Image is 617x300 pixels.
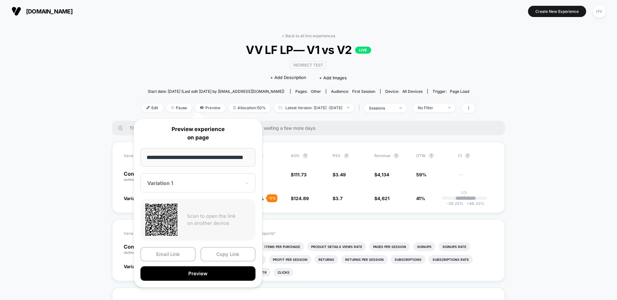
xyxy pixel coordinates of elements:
[369,242,410,251] li: Pages Per Session
[450,89,469,94] span: Page Load
[291,153,300,158] span: AOV
[429,153,434,158] button: ?
[124,178,153,181] span: (without changes)
[416,172,426,177] span: 59%
[140,266,255,281] button: Preview
[464,195,465,200] p: |
[270,75,306,81] span: + Add Description
[282,33,335,38] a: < Back to all live experiences
[355,47,371,54] p: LIVE
[124,153,159,158] span: Variation
[218,231,494,236] p: Would like to see more reports?
[357,103,364,113] span: |
[347,107,349,108] img: end
[142,103,163,112] span: Edit
[341,255,388,264] li: Returns Per Session
[429,255,473,264] li: Subscriptions Rate
[130,125,492,131] span: There are still no statistically significant results. We recommend waiting a few more days
[333,172,346,177] span: $
[335,172,346,177] span: 3.49
[593,5,605,18] div: HV
[171,106,174,109] img: end
[148,89,284,94] span: Start date: [DATE] (Last edit [DATE] by [EMAIL_ADDRESS][DOMAIN_NAME])
[352,89,375,94] span: First Session
[433,89,469,94] div: Trigger:
[294,172,307,177] span: 111.73
[10,6,75,16] button: [DOMAIN_NAME]
[303,153,308,158] button: ?
[267,194,277,202] div: - 5 %
[377,172,389,177] span: 4,134
[528,6,586,17] button: Create New Experience
[463,201,485,206] span: 48.33 %
[140,247,196,261] button: Email Link
[147,106,150,109] img: edit
[124,251,153,254] span: (without changes)
[333,196,343,201] span: $
[294,196,309,201] span: 124.89
[374,153,390,158] span: Revenue
[195,103,225,112] span: Preview
[344,153,349,158] button: ?
[591,5,607,18] button: HV
[291,172,307,177] span: $
[369,106,395,110] div: sessions
[269,255,311,264] li: Profit Per Session
[418,105,443,110] div: No Filter
[467,201,469,206] span: +
[158,43,459,57] span: VV LF LP— V1 vs V2
[319,75,347,80] span: + Add Images
[124,231,159,236] span: Variation
[377,196,389,201] span: 4,621
[394,153,399,158] button: ?
[124,264,147,269] span: Variation 1
[307,242,366,251] li: Product Details Views Rate
[458,173,493,182] span: ---
[311,89,321,94] span: other
[374,172,389,177] span: $
[458,153,493,158] span: CI
[274,268,293,277] li: Clicks
[274,103,354,112] span: Latest Version: [DATE] - [DATE]
[124,196,147,201] span: Variation 1
[279,106,282,109] img: calendar
[374,196,389,201] span: $
[201,247,256,261] button: Copy Link
[465,153,470,158] button: ?
[448,107,451,108] img: end
[12,6,21,16] img: Visually logo
[446,201,463,206] span: -39.23 %
[140,125,255,142] p: Preview experience on page
[261,242,304,251] li: Items Per Purchase
[228,103,271,112] span: Allocation: 50%
[295,89,321,94] div: Pages:
[380,89,427,94] span: Device:
[124,171,159,182] p: Control
[416,196,425,201] span: 41%
[166,103,192,112] span: Pause
[413,242,435,251] li: Signups
[331,89,375,94] div: Audience:
[233,106,236,110] img: rebalance
[26,8,73,15] span: [DOMAIN_NAME]
[391,255,425,264] li: Subscriptions
[461,190,468,195] p: 0%
[416,153,452,158] span: OTW
[335,196,343,201] span: 3.7
[124,244,164,255] p: Control
[315,255,338,264] li: Returns
[399,107,402,109] img: end
[402,89,423,94] span: all devices
[291,61,326,69] span: Redirect Test
[187,213,251,227] p: Scan to open the link on another device
[291,196,309,201] span: $
[439,242,470,251] li: Signups Rate
[333,153,341,158] span: PSV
